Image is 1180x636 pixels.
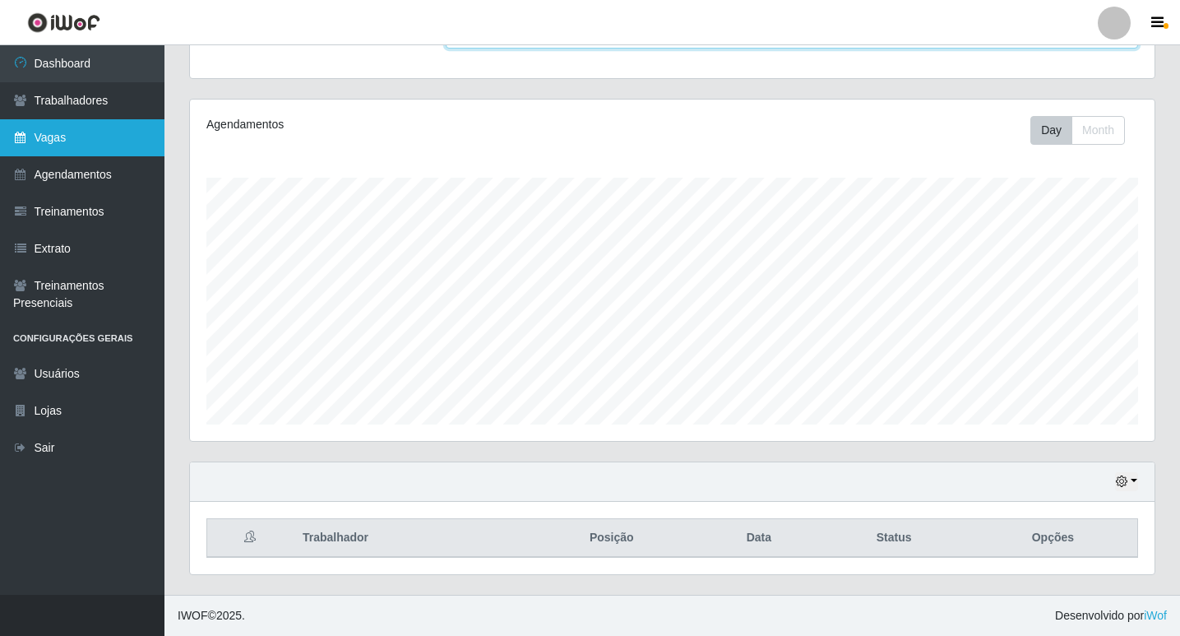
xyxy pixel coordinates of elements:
[1030,116,1138,145] div: Toolbar with button groups
[969,519,1138,558] th: Opções
[178,609,208,622] span: IWOF
[1144,609,1167,622] a: iWof
[27,12,100,33] img: CoreUI Logo
[1055,607,1167,624] span: Desenvolvido por
[525,519,698,558] th: Posição
[1030,116,1072,145] button: Day
[698,519,819,558] th: Data
[1071,116,1125,145] button: Month
[820,519,969,558] th: Status
[206,116,581,133] div: Agendamentos
[178,607,245,624] span: © 2025 .
[1030,116,1125,145] div: First group
[293,519,525,558] th: Trabalhador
